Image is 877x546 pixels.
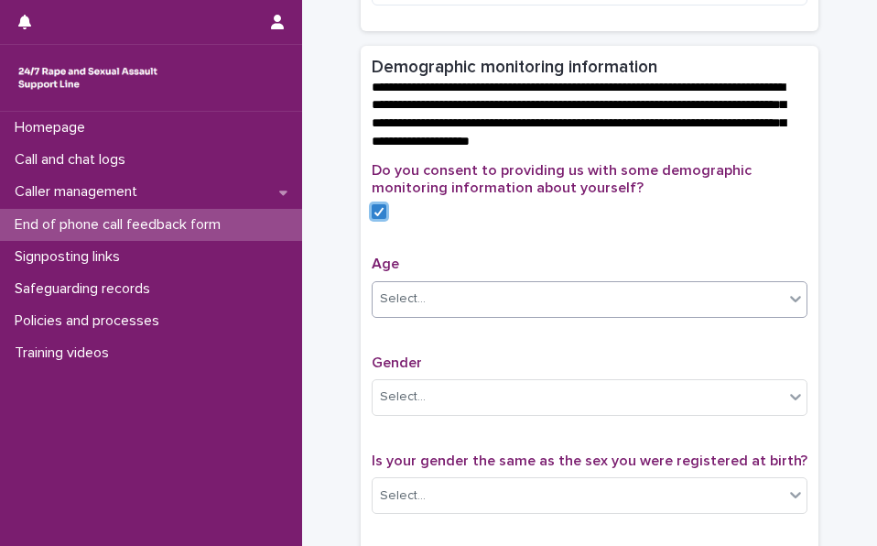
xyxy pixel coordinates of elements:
[372,453,807,468] span: Is your gender the same as the sex you were registered at birth?
[7,280,165,298] p: Safeguarding records
[7,344,124,362] p: Training videos
[380,289,426,309] div: Select...
[7,216,235,234] p: End of phone call feedback form
[7,183,152,201] p: Caller management
[7,248,135,266] p: Signposting links
[7,312,174,330] p: Policies and processes
[372,355,422,370] span: Gender
[380,486,426,506] div: Select...
[15,60,161,96] img: rhQMoQhaT3yELyF149Cw
[7,151,140,169] p: Call and chat logs
[372,257,399,271] span: Age
[372,57,657,78] h2: Demographic monitoring information
[372,163,752,195] span: Do you consent to providing us with some demographic monitoring information about yourself?
[380,388,426,407] div: Select...
[7,119,100,136] p: Homepage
